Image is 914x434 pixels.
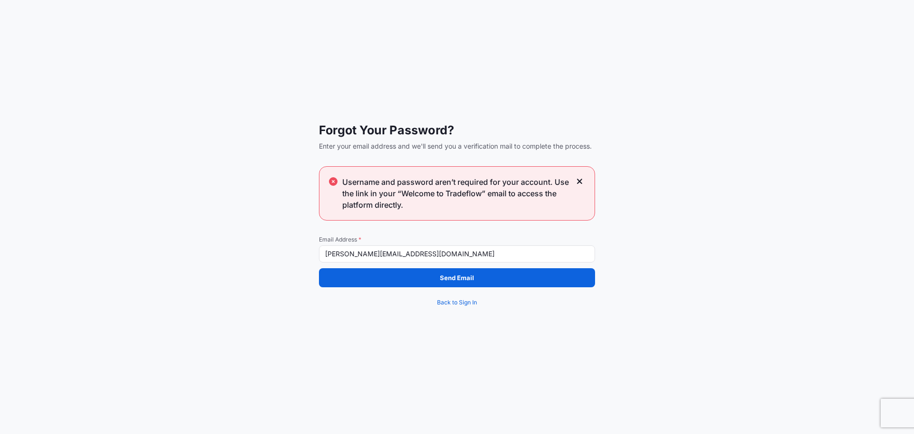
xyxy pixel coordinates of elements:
[342,176,571,211] span: Username and password aren’t required for your account. Use the link in your “Welcome to Tradeflo...
[437,298,477,307] span: Back to Sign In
[319,122,595,138] span: Forgot Your Password?
[319,293,595,312] a: Back to Sign In
[319,141,595,151] span: Enter your email address and we'll send you a verification mail to complete the process.
[319,268,595,287] button: Send Email
[319,236,595,243] span: Email Address
[319,245,595,262] input: example@gmail.com
[440,273,474,283] p: Send Email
